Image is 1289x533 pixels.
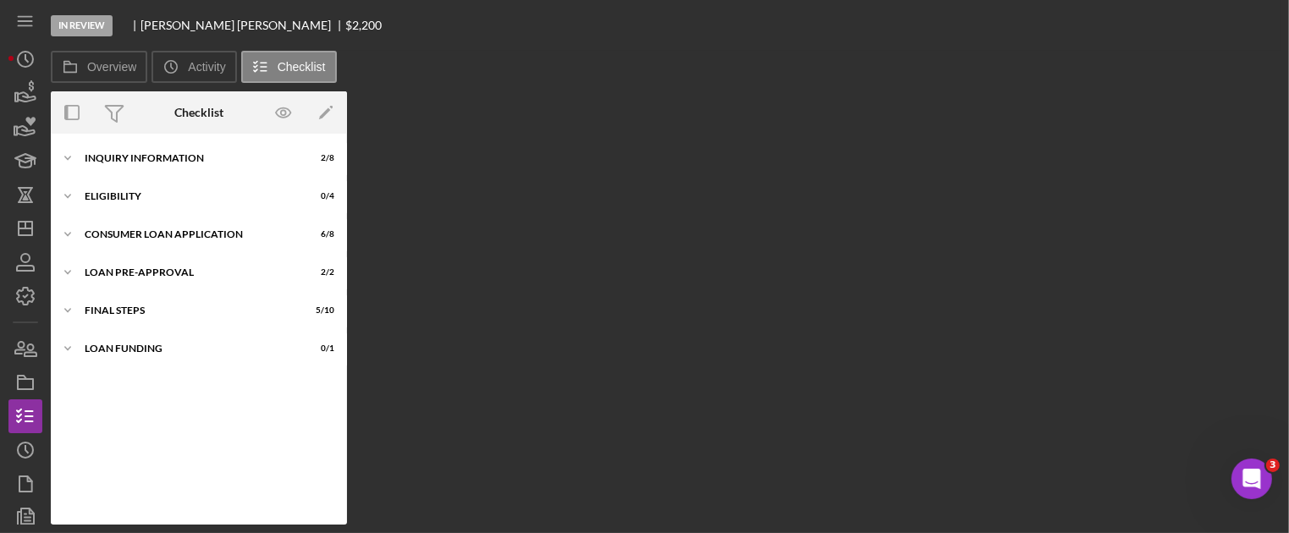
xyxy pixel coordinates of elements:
[140,19,345,32] div: [PERSON_NAME] [PERSON_NAME]
[304,191,334,201] div: 0 / 4
[85,229,292,239] div: Consumer Loan Application
[51,51,147,83] button: Overview
[1231,459,1272,499] iframe: Intercom live chat
[1266,459,1280,472] span: 3
[304,229,334,239] div: 6 / 8
[87,60,136,74] label: Overview
[85,191,292,201] div: Eligibility
[188,60,225,74] label: Activity
[51,15,113,36] div: In Review
[151,51,236,83] button: Activity
[304,267,334,277] div: 2 / 2
[304,305,334,316] div: 5 / 10
[85,153,292,163] div: Inquiry Information
[241,51,337,83] button: Checklist
[85,305,292,316] div: FINAL STEPS
[304,153,334,163] div: 2 / 8
[174,106,223,119] div: Checklist
[278,60,326,74] label: Checklist
[304,343,334,354] div: 0 / 1
[345,18,382,32] span: $2,200
[85,343,292,354] div: Loan Funding
[85,267,292,277] div: Loan Pre-Approval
